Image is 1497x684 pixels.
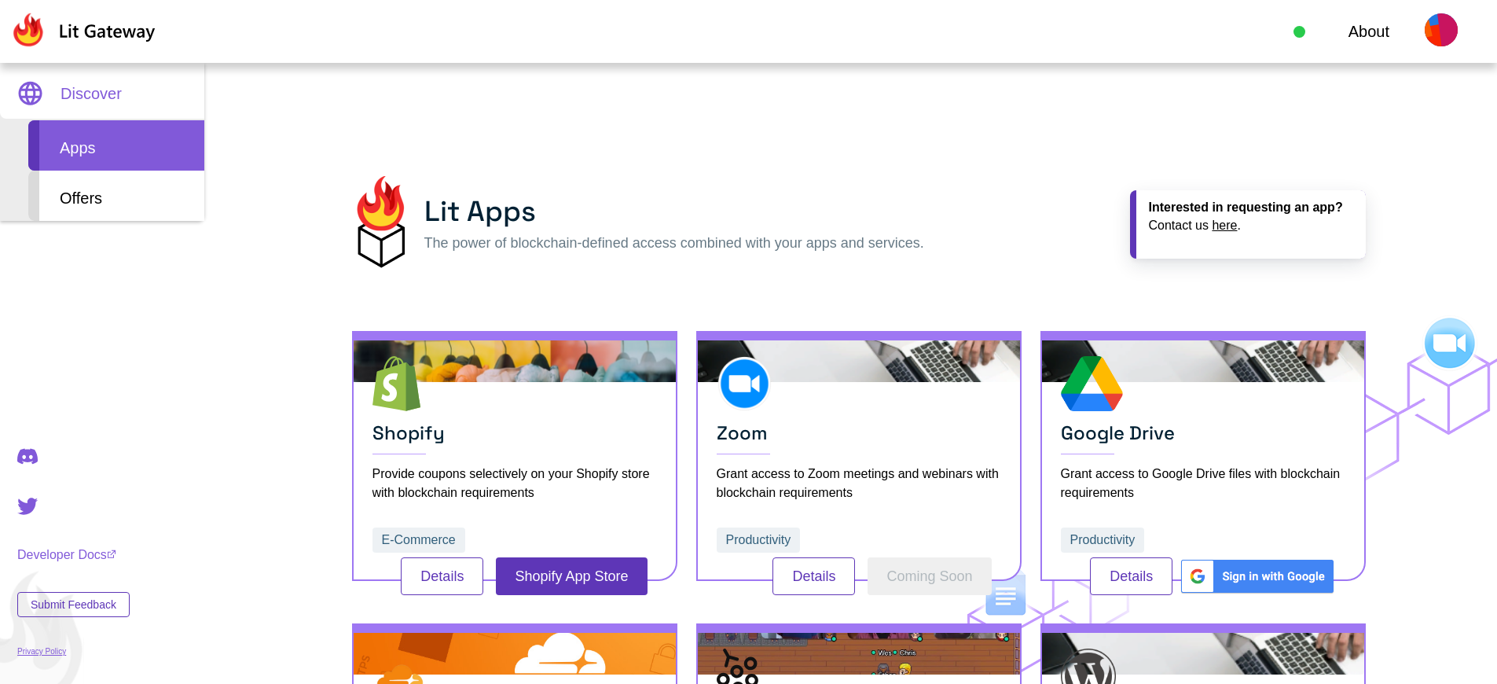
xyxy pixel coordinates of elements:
[28,171,204,221] div: Offers
[717,465,1001,502] div: Grant access to Zoom meetings and webinars with blockchain requirements
[352,176,409,268] img: dCkmojKE6zbGcmiyRNzj4lqTqCyrltJmwHfQAQJ2+1e5Hc1S5JlQniey71zbI5hTg5hFRjn5LkTVCC3NVpztmZySJJldUuSaU...
[1061,528,1145,553] button: Productivity
[772,557,855,595] button: Details
[372,528,465,553] button: E-Commerce
[1061,465,1345,502] div: Grant access to Google Drive files with blockchain requirements
[717,528,801,553] button: Productivity
[1061,421,1345,454] h3: Google Drive
[372,465,657,502] div: Provide coupons selectively on your Shopify store with blockchain requirements
[10,13,156,47] img: Lit Gateway Logo
[17,592,130,617] button: Submit Feedback
[17,647,130,656] a: Privacy Policy
[1149,218,1353,233] div: Contact us .
[424,233,924,254] h5: The power of blockchain-defined access combined with your apps and services.
[28,120,204,171] div: Apps
[61,82,122,105] span: Discover
[17,548,130,562] a: Developer Docs
[1179,557,1335,595] img: AebmxjtTus0OAAAAAElFTkSuQmCC
[401,557,483,595] button: Details
[1149,200,1353,215] div: Interested in requesting an app?
[1090,557,1172,595] button: Details
[496,557,647,595] button: Shopify App Store
[1348,20,1389,43] a: About
[424,190,924,233] h2: Lit Apps
[1212,219,1237,232] a: here
[372,421,657,454] h3: Shopify
[717,421,1001,454] h3: Zoom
